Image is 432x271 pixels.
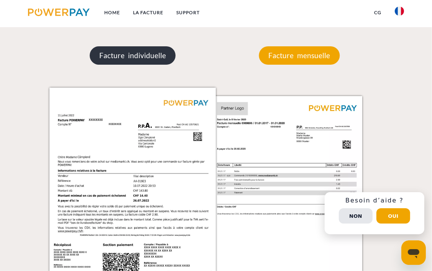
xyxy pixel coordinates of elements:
[368,6,388,20] a: CG
[126,6,170,20] a: LA FACTURE
[395,7,404,16] img: fr
[98,6,126,20] a: Home
[339,208,373,224] button: Non
[90,46,176,65] p: Facture individuelle
[325,192,424,234] div: Schnellhilfe
[170,6,206,20] a: Support
[28,8,90,16] img: logo-powerpay.svg
[259,46,340,65] p: Facture mensuelle
[329,197,420,204] h3: Besoin d’aide ?
[401,240,426,265] iframe: Bouton de lancement de la fenêtre de messagerie
[376,208,410,224] button: Oui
